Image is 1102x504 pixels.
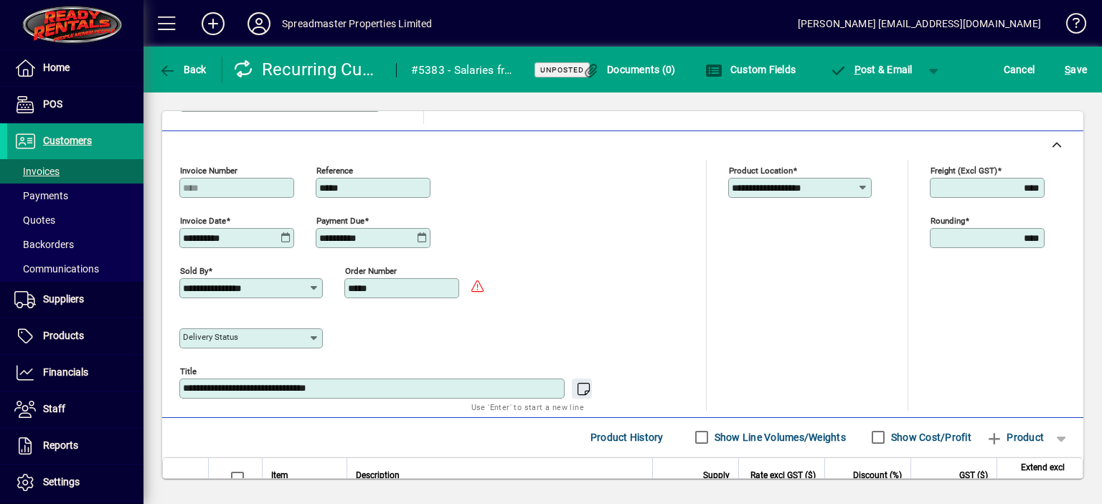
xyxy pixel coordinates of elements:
[7,50,143,86] a: Home
[180,265,208,275] mat-label: Sold by
[7,355,143,391] a: Financials
[931,165,997,175] mat-label: Freight (excl GST)
[43,476,80,488] span: Settings
[7,159,143,184] a: Invoices
[236,11,282,37] button: Profile
[1004,58,1035,81] span: Cancel
[959,467,988,483] span: GST ($)
[471,399,584,415] mat-hint: Use 'Enter' to start a new line
[43,439,78,451] span: Reports
[271,467,288,483] span: Item
[411,59,517,82] div: #5383 - Salaries from [DATE] to [DATE]
[282,12,432,35] div: Spreadmaster Properties Limited
[585,424,669,450] button: Product History
[143,57,222,82] app-page-header-button: Back
[14,239,74,250] span: Backorders
[7,391,143,427] a: Staff
[579,57,679,82] button: Documents (0)
[14,263,99,275] span: Communications
[7,87,143,123] a: POS
[1065,58,1087,81] span: ave
[986,426,1044,449] span: Product
[705,64,796,75] span: Custom Fields
[14,214,55,226] span: Quotes
[43,366,88,378] span: Financials
[888,430,971,444] label: Show Cost/Profit
[43,62,70,73] span: Home
[1065,64,1070,75] span: S
[159,64,207,75] span: Back
[829,64,913,75] span: ost & Email
[356,467,400,483] span: Description
[180,165,237,175] mat-label: Invoice number
[703,467,730,483] span: Supply
[853,467,902,483] span: Discount (%)
[43,330,84,341] span: Products
[180,215,226,225] mat-label: Invoice date
[7,428,143,464] a: Reports
[1055,3,1084,49] a: Knowledge Base
[14,190,68,201] span: Payments
[590,426,664,449] span: Product History
[316,215,364,225] mat-label: Payment due
[43,293,84,305] span: Suppliers
[750,467,816,483] span: Rate excl GST ($)
[702,57,799,82] button: Custom Fields
[7,184,143,208] a: Payments
[183,332,238,342] mat-label: Delivery status
[729,165,793,175] mat-label: Product location
[14,166,60,177] span: Invoices
[7,257,143,281] a: Communications
[712,430,846,444] label: Show Line Volumes/Weights
[190,11,236,37] button: Add
[7,232,143,257] a: Backorders
[155,57,210,82] button: Back
[979,424,1051,450] button: Product
[233,58,382,81] div: Recurring Customer Invoice
[931,215,965,225] mat-label: Rounding
[7,318,143,354] a: Products
[7,282,143,318] a: Suppliers
[345,265,397,275] mat-label: Order number
[1000,57,1039,82] button: Cancel
[43,98,62,110] span: POS
[316,165,353,175] mat-label: Reference
[1006,460,1065,491] span: Extend excl GST ($)
[1061,57,1091,82] button: Save
[540,65,584,75] span: Unposted
[822,57,920,82] button: Post & Email
[798,12,1041,35] div: [PERSON_NAME] [EMAIL_ADDRESS][DOMAIN_NAME]
[180,366,197,376] mat-label: Title
[7,208,143,232] a: Quotes
[854,64,861,75] span: P
[43,135,92,146] span: Customers
[583,64,676,75] span: Documents (0)
[7,465,143,500] a: Settings
[43,403,65,414] span: Staff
